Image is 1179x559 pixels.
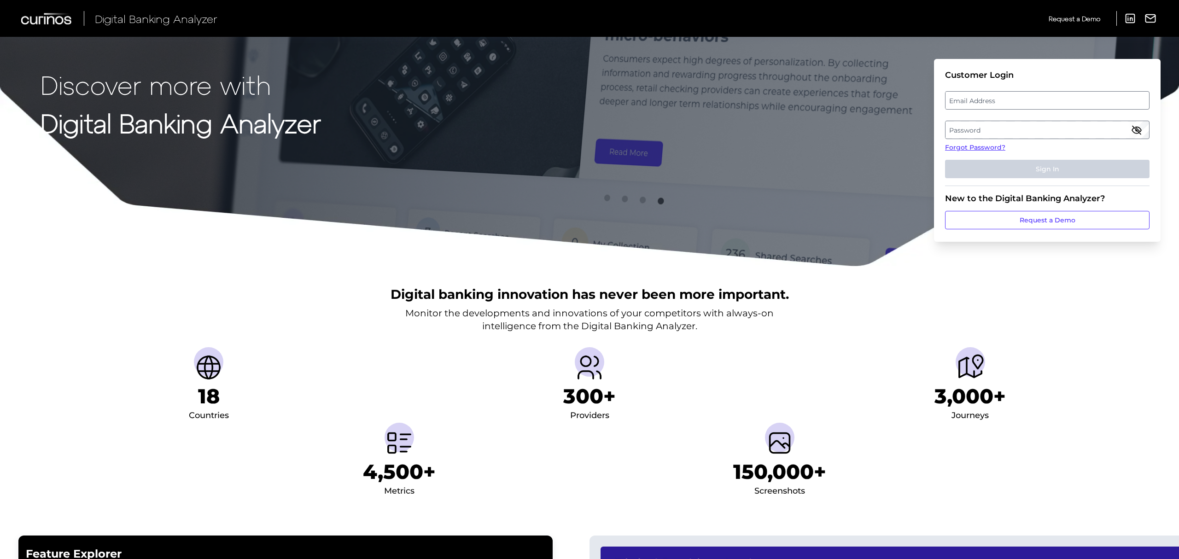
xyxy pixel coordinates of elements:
h2: Digital banking innovation has never been more important. [391,285,789,303]
span: Digital Banking Analyzer [95,12,217,25]
h1: 18 [198,384,220,408]
div: Metrics [384,484,414,499]
h1: 3,000+ [934,384,1006,408]
div: Customer Login [945,70,1150,80]
img: Countries [194,353,223,382]
h1: 300+ [563,384,616,408]
img: Curinos [21,13,73,24]
button: Sign In [945,160,1150,178]
div: Countries [189,408,229,423]
div: Screenshots [754,484,805,499]
a: Forgot Password? [945,143,1150,152]
img: Metrics [385,428,414,458]
p: Monitor the developments and innovations of your competitors with always-on intelligence from the... [405,307,774,332]
p: Discover more with [41,70,321,99]
label: Password [946,122,1149,138]
img: Journeys [956,353,985,382]
h1: 150,000+ [733,460,826,484]
img: Providers [575,353,604,382]
div: Journeys [951,408,989,423]
label: Email Address [946,92,1149,109]
div: Providers [570,408,609,423]
a: Request a Demo [1049,11,1100,26]
h1: 4,500+ [363,460,436,484]
div: New to the Digital Banking Analyzer? [945,193,1150,204]
a: Request a Demo [945,211,1150,229]
img: Screenshots [765,428,794,458]
span: Request a Demo [1049,15,1100,23]
strong: Digital Banking Analyzer [41,107,321,138]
